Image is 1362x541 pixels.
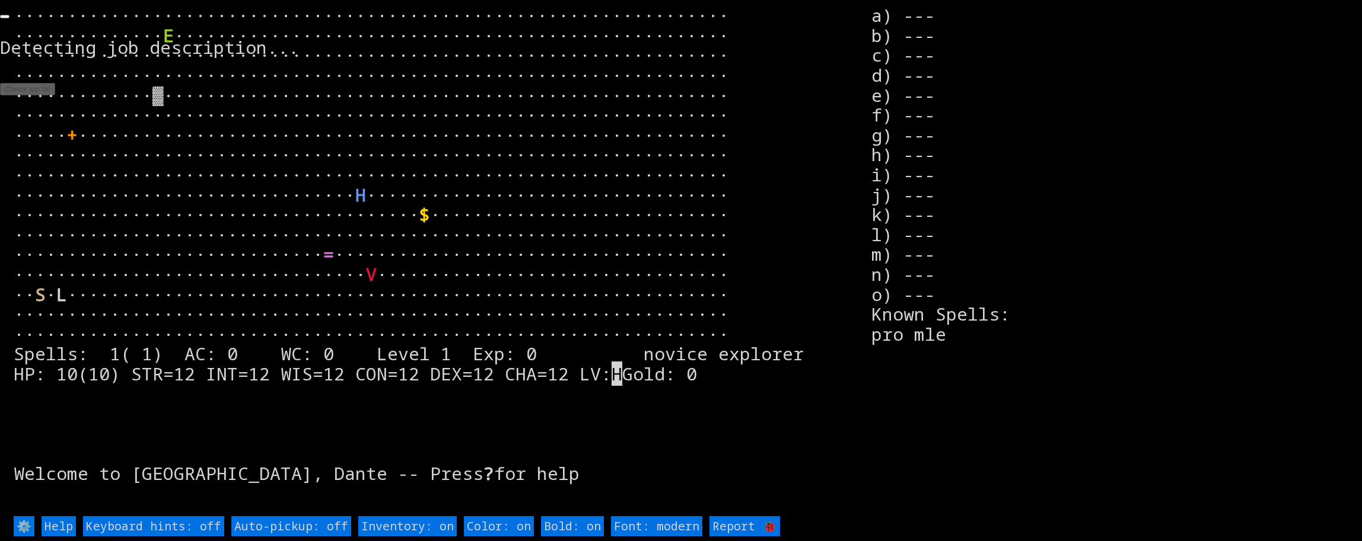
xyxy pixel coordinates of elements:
input: Report 🐞 [709,516,780,536]
larn: ··································································· ·············· ··············... [14,5,871,514]
font: L [56,282,67,306]
font: V [366,262,377,286]
input: Auto-pickup: off [231,516,351,536]
input: ⚙️ [14,516,34,536]
input: Font: modern [611,516,702,536]
font: S [35,282,46,306]
input: Color: on [464,516,534,536]
input: Inventory: on [358,516,457,536]
font: E [163,23,174,47]
font: = [323,242,334,266]
input: Keyboard hints: off [83,516,224,536]
font: + [67,123,78,147]
b: ? [483,461,494,485]
input: Bold: on [541,516,604,536]
input: Help [42,516,76,536]
font: H [355,183,366,207]
font: $ [419,202,430,226]
stats: a) --- b) --- c) --- d) --- e) --- f) --- g) --- h) --- i) --- j) --- k) --- l) --- m) --- n) ---... [871,5,1348,514]
mark: H [612,361,622,386]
